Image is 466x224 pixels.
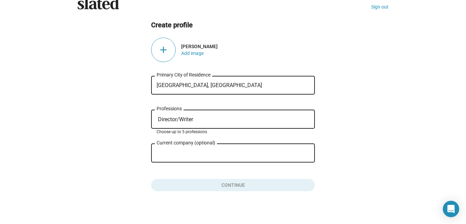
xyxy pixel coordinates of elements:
[371,4,389,10] a: Sign out
[151,20,315,30] h2: Create profile
[157,129,207,135] mat-hint: Choose up to 5 professions
[181,44,315,49] div: [PERSON_NAME]
[181,51,204,56] button: Open Add Image Dialog
[443,201,459,217] div: Open Intercom Messenger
